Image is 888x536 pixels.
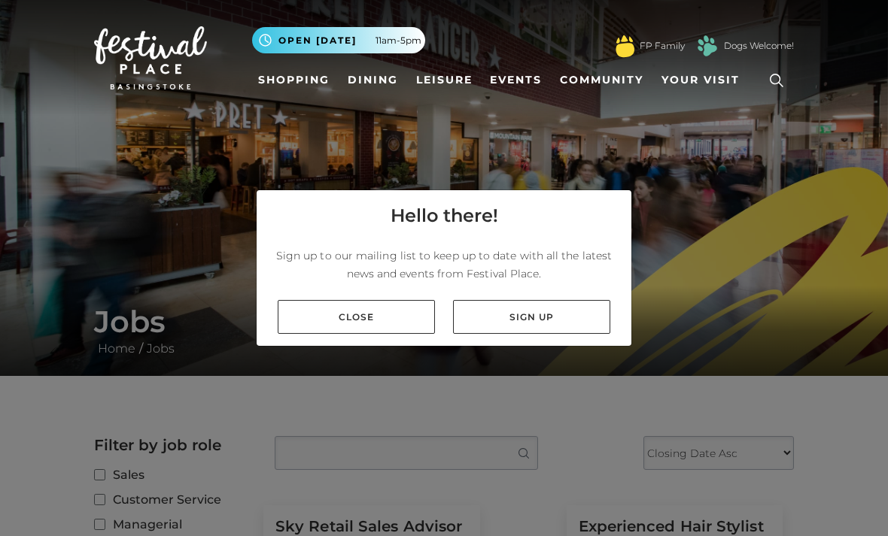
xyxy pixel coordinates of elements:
[655,66,753,94] a: Your Visit
[724,39,794,53] a: Dogs Welcome!
[554,66,649,94] a: Community
[94,26,207,89] img: Festival Place Logo
[640,39,685,53] a: FP Family
[269,247,619,283] p: Sign up to our mailing list to keep up to date with all the latest news and events from Festival ...
[278,34,357,47] span: Open [DATE]
[342,66,404,94] a: Dining
[252,27,425,53] button: Open [DATE] 11am-5pm
[278,300,435,334] a: Close
[391,202,498,229] h4: Hello there!
[410,66,479,94] a: Leisure
[252,66,336,94] a: Shopping
[376,34,421,47] span: 11am-5pm
[661,72,740,88] span: Your Visit
[484,66,548,94] a: Events
[453,300,610,334] a: Sign up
